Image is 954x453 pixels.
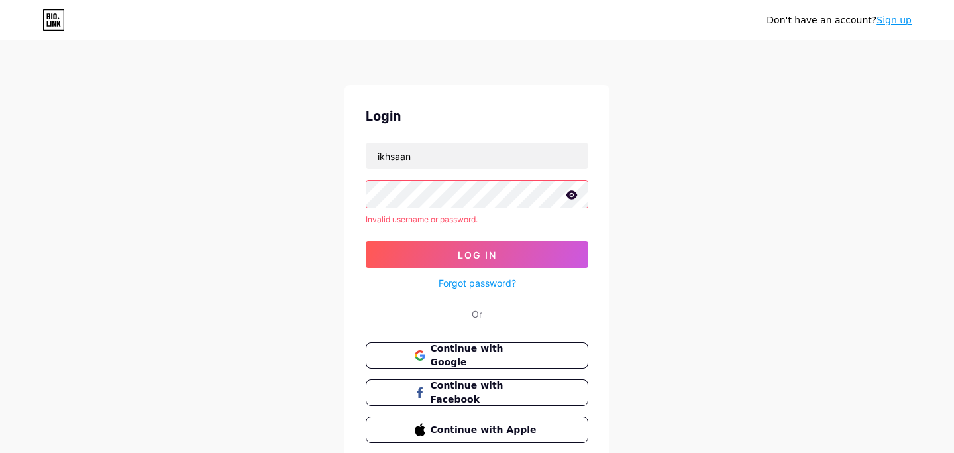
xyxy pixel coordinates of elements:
[366,241,588,268] button: Log In
[431,423,540,437] span: Continue with Apple
[366,379,588,406] button: Continue with Facebook
[366,342,588,369] button: Continue with Google
[458,249,497,261] span: Log In
[366,106,588,126] div: Login
[876,15,912,25] a: Sign up
[366,417,588,443] button: Continue with Apple
[431,379,540,407] span: Continue with Facebook
[431,342,540,369] span: Continue with Google
[366,143,588,169] input: Username
[439,276,516,290] a: Forgot password?
[472,307,482,321] div: Or
[767,13,912,27] div: Don't have an account?
[366,214,588,226] div: Invalid username or password.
